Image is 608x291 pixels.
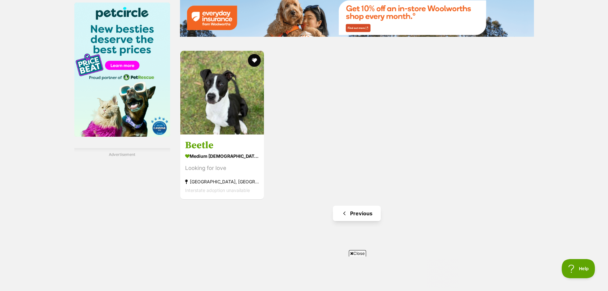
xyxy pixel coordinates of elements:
[185,151,259,161] strong: medium [DEMOGRAPHIC_DATA] Dog
[185,164,259,172] div: Looking for love
[248,54,261,67] button: favourite
[180,206,534,221] nav: Pagination
[333,206,381,221] a: Previous page
[149,259,459,288] iframe: Advertisement
[180,134,264,199] a: Beetle medium [DEMOGRAPHIC_DATA] Dog Looking for love [GEOGRAPHIC_DATA], [GEOGRAPHIC_DATA] Inters...
[349,250,366,257] span: Close
[185,188,250,193] span: Interstate adoption unavailable
[74,3,170,137] img: Pet Circle promo banner
[185,177,259,186] strong: [GEOGRAPHIC_DATA], [GEOGRAPHIC_DATA]
[180,51,264,134] img: Beetle - American Staffordshire Terrier Dog
[185,139,259,151] h3: Beetle
[562,259,595,278] iframe: Help Scout Beacon - Open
